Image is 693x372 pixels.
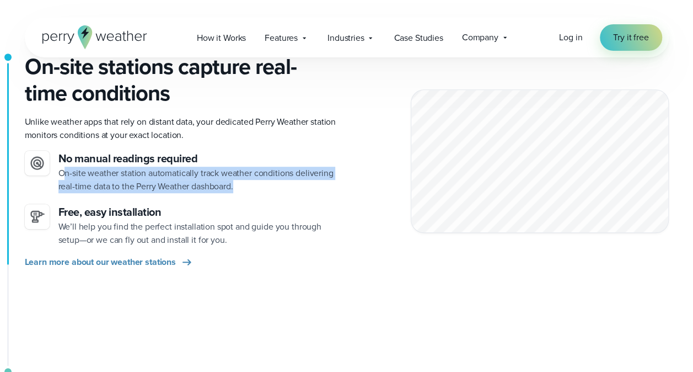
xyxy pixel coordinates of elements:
[58,204,338,220] h3: Free, easy installation
[327,31,364,45] span: Industries
[394,31,443,45] span: Case Studies
[265,31,298,45] span: Features
[25,54,338,107] h2: On-site stations capture real-time conditions
[600,24,662,51] a: Try it free
[25,256,194,269] a: Learn more about our weather stations
[613,31,648,44] span: Try it free
[384,26,452,49] a: Case Studies
[58,151,338,167] h3: No manual readings required
[187,26,255,49] a: How it Works
[462,31,498,44] span: Company
[25,256,176,269] span: Learn more about our weather stations
[197,31,246,45] span: How it Works
[25,115,338,142] p: Unlike weather apps that rely on distant data, your dedicated Perry Weather station monitors cond...
[58,220,338,247] p: We’ll help you find the perfect installation spot and guide you through setup—or we can fly out a...
[559,31,582,44] a: Log in
[58,167,338,193] p: On-site weather station automatically track weather conditions delivering real-time data to the P...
